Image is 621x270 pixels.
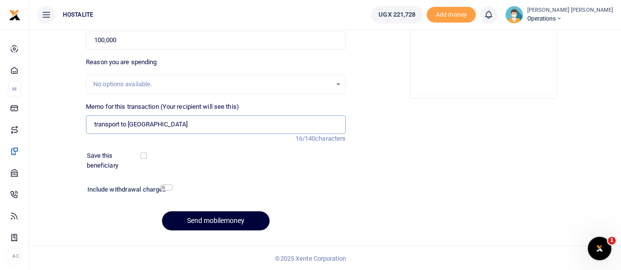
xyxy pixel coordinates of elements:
[315,135,346,142] span: characters
[427,7,476,23] span: Add money
[527,14,613,23] span: Operations
[505,6,613,24] a: profile-user [PERSON_NAME] [PERSON_NAME] Operations
[9,11,21,18] a: logo-small logo-large logo-large
[8,248,21,264] li: Ac
[93,79,331,89] div: No options available.
[86,31,346,49] input: UGX
[86,102,239,112] label: Memo for this transaction (Your recipient will see this)
[59,10,97,19] span: HOSTALITE
[505,6,523,24] img: profile-user
[378,10,415,20] span: UGX 221,728
[86,115,346,134] input: Enter extra information
[427,10,476,18] a: Add money
[87,151,142,170] label: Save this beneficiary
[527,6,613,15] small: [PERSON_NAME] [PERSON_NAME]
[367,6,427,24] li: Wallet ballance
[8,81,21,97] li: M
[427,7,476,23] li: Toup your wallet
[588,237,611,260] iframe: Intercom live chat
[608,237,616,245] span: 1
[295,135,315,142] span: 16/140
[86,57,157,67] label: Reason you are spending
[371,6,423,24] a: UGX 221,728
[9,9,21,21] img: logo-small
[87,186,168,194] h6: Include withdrawal charges
[162,211,270,230] button: Send mobilemoney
